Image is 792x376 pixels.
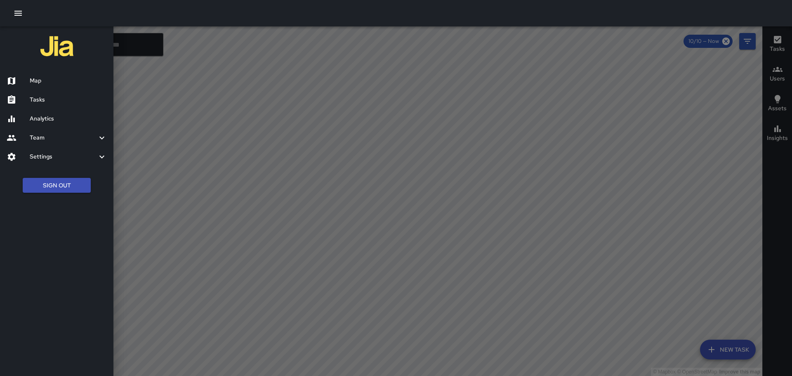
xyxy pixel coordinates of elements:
[30,95,107,104] h6: Tasks
[30,152,97,161] h6: Settings
[30,133,97,142] h6: Team
[40,30,73,63] img: jia-logo
[30,76,107,85] h6: Map
[30,114,107,123] h6: Analytics
[23,178,91,193] button: Sign Out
